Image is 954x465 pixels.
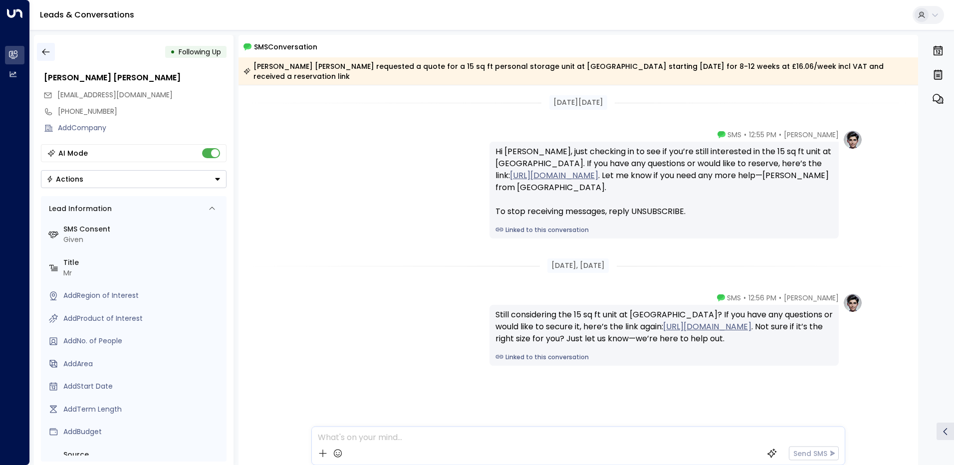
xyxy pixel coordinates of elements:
[63,336,223,346] div: AddNo. of People
[41,170,227,188] button: Actions
[57,90,173,100] span: zoelimapascoal@gmail.com
[63,359,223,369] div: AddArea
[727,293,741,303] span: SMS
[63,427,223,437] div: AddBudget
[63,313,223,324] div: AddProduct of Interest
[748,293,776,303] span: 12:56 PM
[170,43,175,61] div: •
[58,148,88,158] div: AI Mode
[547,258,609,273] div: [DATE], [DATE]
[243,61,913,81] div: [PERSON_NAME] [PERSON_NAME] requested a quote for a 15 sq ft personal storage unit at [GEOGRAPHIC...
[179,47,221,57] span: Following Up
[46,175,83,184] div: Actions
[510,170,598,182] a: [URL][DOMAIN_NAME]
[63,404,223,415] div: AddTerm Length
[779,293,781,303] span: •
[63,290,223,301] div: AddRegion of Interest
[40,9,134,20] a: Leads & Conversations
[779,130,781,140] span: •
[727,130,741,140] span: SMS
[254,41,317,52] span: SMS Conversation
[495,226,833,234] a: Linked to this conversation
[44,72,227,84] div: [PERSON_NAME] [PERSON_NAME]
[63,224,223,234] label: SMS Consent
[63,450,223,460] label: Source
[63,381,223,392] div: AddStart Date
[57,90,173,100] span: [EMAIL_ADDRESS][DOMAIN_NAME]
[743,293,746,303] span: •
[45,204,112,214] div: Lead Information
[843,293,863,313] img: profile-logo.png
[63,268,223,278] div: Mr
[63,234,223,245] div: Given
[58,106,227,117] div: [PHONE_NUMBER]
[744,130,746,140] span: •
[843,130,863,150] img: profile-logo.png
[495,309,833,345] div: Still considering the 15 sq ft unit at [GEOGRAPHIC_DATA]? If you have any questions or would like...
[784,293,839,303] span: [PERSON_NAME]
[58,123,227,133] div: AddCompany
[749,130,776,140] span: 12:55 PM
[41,170,227,188] div: Button group with a nested menu
[663,321,751,333] a: [URL][DOMAIN_NAME]
[784,130,839,140] span: [PERSON_NAME]
[495,353,833,362] a: Linked to this conversation
[549,95,607,110] div: [DATE][DATE]
[63,257,223,268] label: Title
[495,146,833,218] div: Hi [PERSON_NAME], just checking in to see if you’re still interested in the 15 sq ft unit at [GEO...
